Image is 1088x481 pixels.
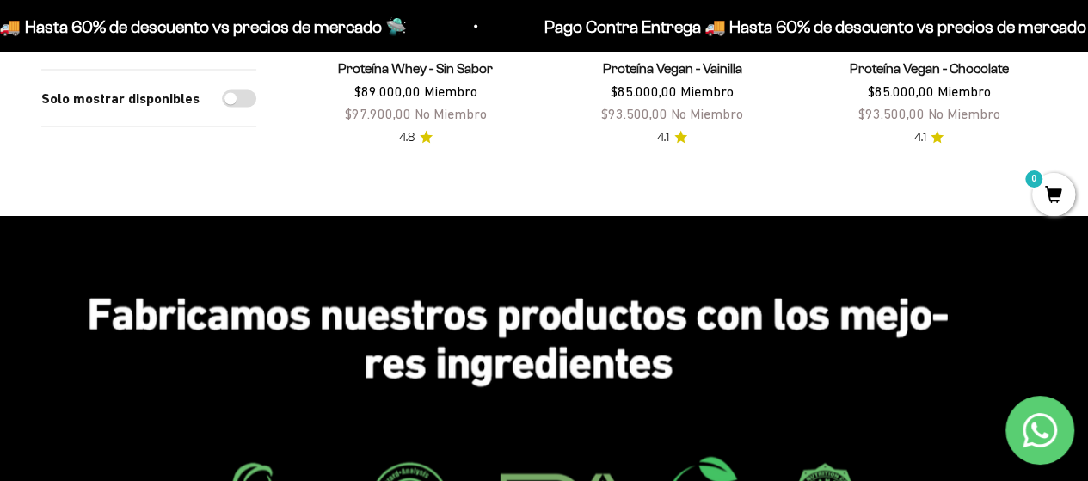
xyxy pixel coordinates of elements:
[849,60,1008,75] a: Proteína Vegan - Chocolate
[927,105,999,120] span: No Miembro
[671,105,743,120] span: No Miembro
[424,83,477,98] span: Miembro
[338,60,493,75] a: Proteína Whey - Sin Sabor
[41,87,200,109] label: Solo mostrar disponibles
[1032,187,1075,206] a: 0
[452,12,1019,40] p: Pago Contra Entrega 🚚 Hasta 60% de descuento vs precios de mercado 🛸
[415,105,487,120] span: No Miembro
[611,83,677,98] span: $85.000,00
[680,83,734,98] span: Miembro
[857,105,924,120] span: $93.500,00
[913,127,925,146] span: 4.1
[657,127,669,146] span: 4.1
[399,127,433,146] a: 4.84.8 de 5.0 estrellas
[602,60,741,75] a: Proteína Vegan - Vainilla
[1023,169,1044,189] mark: 0
[345,105,411,120] span: $97.900,00
[937,83,990,98] span: Miembro
[657,127,687,146] a: 4.14.1 de 5.0 estrellas
[399,127,415,146] span: 4.8
[913,127,944,146] a: 4.14.1 de 5.0 estrellas
[354,83,421,98] span: $89.000,00
[867,83,933,98] span: $85.000,00
[601,105,667,120] span: $93.500,00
